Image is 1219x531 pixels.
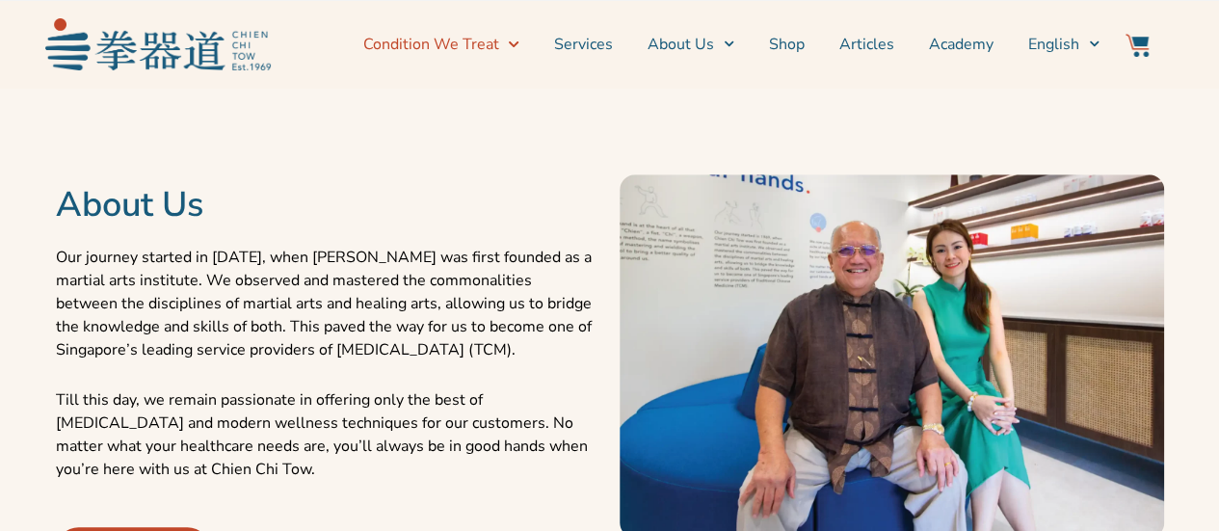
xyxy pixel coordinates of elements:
span: English [1028,33,1079,56]
p: Till this day, we remain passionate in offering only the best of [MEDICAL_DATA] and modern wellne... [56,388,600,481]
a: About Us [648,20,734,68]
a: English [1028,20,1100,68]
nav: Menu [280,20,1100,68]
a: Articles [839,20,894,68]
h2: About Us [56,184,600,226]
p: Our journey started in [DATE], when [PERSON_NAME] was first founded as a martial arts institute. ... [56,246,600,361]
a: Services [554,20,613,68]
a: Condition We Treat [362,20,518,68]
img: Website Icon-03 [1126,34,1149,57]
a: Academy [929,20,994,68]
a: Shop [769,20,805,68]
